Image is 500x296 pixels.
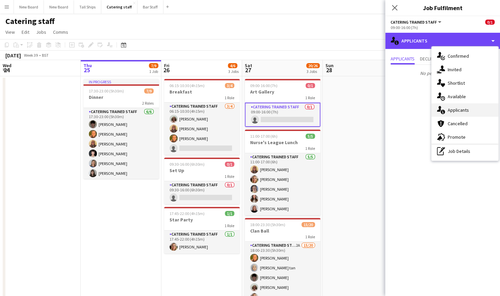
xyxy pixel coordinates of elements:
p: No pending applicants [385,68,500,79]
div: 3 Jobs [307,69,319,74]
span: Comms [53,29,68,35]
span: 7/9 [144,88,154,93]
span: 0/1 [225,162,234,167]
span: 26 [163,66,169,74]
a: Comms [50,28,71,36]
span: Declined [420,56,439,61]
app-card-role: Catering trained staff0/109:00-16:00 (7h) [245,103,320,127]
span: 27 [244,66,252,74]
span: Week 39 [22,53,39,58]
h3: Clan Ball [245,228,320,234]
app-card-role: Catering trained staff6/617:30-23:00 (5h30m)[PERSON_NAME][PERSON_NAME][PERSON_NAME][PERSON_NAME][... [83,108,159,180]
div: 09:00-16:00 (7h) [391,25,495,30]
app-card-role: Catering trained staff0/109:30-16:00 (6h30m) [164,181,240,204]
app-job-card: 11:00-17:00 (6h)5/5Nurse's League Lunch1 RoleCatering trained staff5/511:00-17:00 (6h)[PERSON_NAM... [245,130,320,215]
h3: Job Fulfilment [385,3,500,12]
app-card-role: Catering trained staff1/117:45-22:00 (4h15m)[PERSON_NAME] [164,231,240,253]
button: New Board [44,0,74,14]
h3: Star Party [164,217,240,223]
h3: Nurse's League Lunch [245,139,320,145]
div: In progress [83,79,159,84]
span: Sat [245,62,252,69]
app-job-card: 09:00-16:00 (7h)0/1Art Gallery1 RoleCatering trained staff0/109:00-16:00 (7h) [245,79,320,127]
app-job-card: In progress17:30-23:00 (5h30m)7/9Dinner2 RolesCatering trained staff6/617:30-23:00 (5h30m)[PERSON... [83,79,159,179]
span: 0/1 [306,83,315,88]
span: 4/6 [228,63,237,68]
span: 5/5 [306,134,315,139]
span: Shortlist [448,80,465,86]
span: 1 Role [305,95,315,100]
span: Promote [448,134,466,140]
app-job-card: 09:30-16:00 (6h30m)0/1Set Up1 RoleCatering trained staff0/109:30-16:00 (6h30m) [164,158,240,204]
span: Edit [22,29,29,35]
span: Available [448,93,466,100]
button: Bar Staff [137,0,163,14]
span: Applicants [448,107,469,113]
span: 24 [2,66,11,74]
span: 7/9 [149,63,158,68]
span: 17:30-23:00 (5h30m) [89,88,124,93]
span: 1 Role [225,174,234,179]
app-card-role: Catering trained staff3/406:15-10:30 (4h15m)[PERSON_NAME][PERSON_NAME][PERSON_NAME] [164,103,240,155]
span: 11:00-17:00 (6h) [250,134,278,139]
button: Catering trained staff [391,20,442,25]
span: Thu [83,62,92,69]
span: 09:00-16:00 (7h) [250,83,278,88]
app-job-card: 06:15-10:30 (4h15m)3/4Breakfast1 RoleCatering trained staff3/406:15-10:30 (4h15m)[PERSON_NAME][PE... [164,79,240,155]
span: Wed [3,62,11,69]
a: Jobs [33,28,49,36]
span: 15/20 [301,222,315,227]
span: 25 [82,66,92,74]
span: 17:45-22:00 (4h15m) [169,211,205,216]
h3: Set Up [164,167,240,173]
span: Applicants [391,56,415,61]
span: Invited [448,66,462,73]
span: Fri [164,62,169,69]
div: 1 Job [149,69,158,74]
button: Tall Ships [74,0,101,14]
span: 1 Role [305,234,315,239]
button: Catering staff [101,0,137,14]
h3: Dinner [83,94,159,100]
span: 20/26 [306,63,320,68]
span: 2 Roles [142,101,154,106]
span: Jobs [36,29,46,35]
h3: Art Gallery [245,89,320,95]
div: 3 Jobs [228,69,239,74]
span: 09:30-16:00 (6h30m) [169,162,205,167]
button: New Board [14,0,44,14]
app-card-role: Catering trained staff5/511:00-17:00 (6h)[PERSON_NAME][PERSON_NAME][PERSON_NAME][PERSON_NAME][PER... [245,153,320,215]
span: 1 Role [225,223,234,228]
div: Job Details [431,144,498,158]
span: 1 Role [225,95,234,100]
span: Sun [325,62,334,69]
span: 1 Role [305,146,315,151]
span: 1/1 [225,211,234,216]
span: 0/1 [485,20,495,25]
div: BST [42,53,49,58]
span: Catering trained staff [391,20,437,25]
a: View [3,28,18,36]
h1: Catering staff [5,16,55,26]
a: Edit [19,28,32,36]
div: [DATE] [5,52,21,59]
app-job-card: 17:45-22:00 (4h15m)1/1Star Party1 RoleCatering trained staff1/117:45-22:00 (4h15m)[PERSON_NAME] [164,207,240,253]
span: 18:00-23:30 (5h30m) [250,222,285,227]
span: 3/4 [225,83,234,88]
span: 06:15-10:30 (4h15m) [169,83,205,88]
h3: Breakfast [164,89,240,95]
div: Applicants [385,33,500,49]
span: Cancelled [448,120,468,127]
span: Confirmed [448,53,469,59]
span: View [5,29,15,35]
span: 28 [324,66,334,74]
